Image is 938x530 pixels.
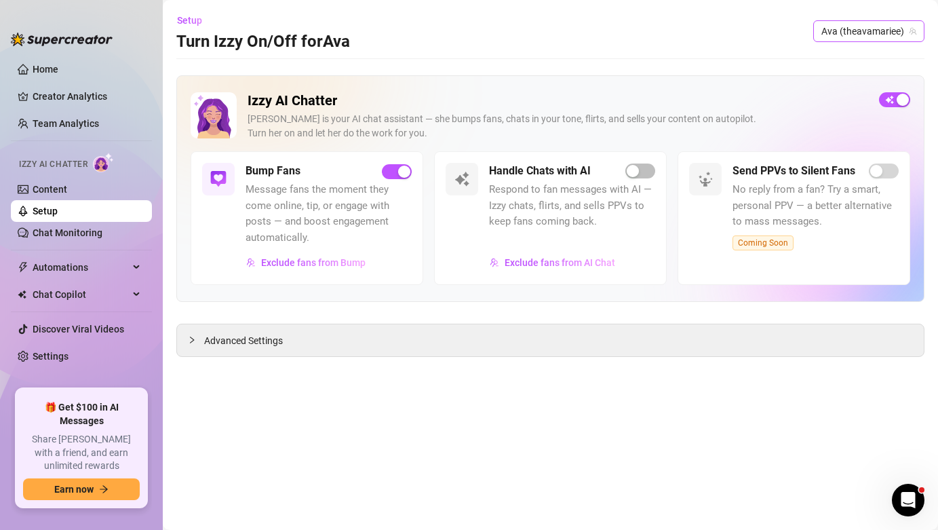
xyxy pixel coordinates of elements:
[248,112,868,140] div: [PERSON_NAME] is your AI chat assistant — she bumps fans, chats in your tone, flirts, and sells y...
[93,153,114,172] img: AI Chatter
[188,333,204,347] div: collapsed
[188,336,196,344] span: collapsed
[732,235,794,250] span: Coming Soon
[18,290,26,299] img: Chat Copilot
[248,92,868,109] h2: Izzy AI Chatter
[177,15,202,26] span: Setup
[176,31,350,53] h3: Turn Izzy On/Off for Ava
[489,182,655,230] span: Respond to fan messages with AI — Izzy chats, flirts, and sells PPVs to keep fans coming back.
[33,86,141,107] a: Creator Analytics
[23,401,140,428] span: 🎁 Get $100 in AI Messages
[33,284,129,305] span: Chat Copilot
[33,184,67,195] a: Content
[261,257,366,268] span: Exclude fans from Bump
[892,484,924,516] iframe: Intercom live chat
[246,258,256,267] img: svg%3e
[246,252,366,273] button: Exclude fans from Bump
[33,64,58,75] a: Home
[191,92,237,138] img: Izzy AI Chatter
[18,262,28,273] span: thunderbolt
[19,158,87,171] span: Izzy AI Chatter
[489,252,616,273] button: Exclude fans from AI Chat
[246,182,412,246] span: Message fans the moment they come online, tip, or engage with posts — and boost engagement automa...
[909,27,917,35] span: team
[505,257,615,268] span: Exclude fans from AI Chat
[697,171,714,187] img: svg%3e
[54,484,94,495] span: Earn now
[23,478,140,500] button: Earn nowarrow-right
[33,324,124,335] a: Discover Viral Videos
[490,258,499,267] img: svg%3e
[210,171,227,187] img: svg%3e
[11,33,113,46] img: logo-BBDzfeDw.svg
[33,206,58,216] a: Setup
[489,163,591,179] h5: Handle Chats with AI
[732,182,899,230] span: No reply from a fan? Try a smart, personal PPV — a better alternative to mass messages.
[204,333,283,348] span: Advanced Settings
[33,118,99,129] a: Team Analytics
[33,351,69,362] a: Settings
[176,10,213,31] button: Setup
[23,433,140,473] span: Share [PERSON_NAME] with a friend, and earn unlimited rewards
[732,163,855,179] h5: Send PPVs to Silent Fans
[99,485,109,494] span: arrow-right
[454,171,470,187] img: svg%3e
[246,163,300,179] h5: Bump Fans
[33,227,102,238] a: Chat Monitoring
[33,257,129,278] span: Automations
[821,21,916,41] span: Ava (theavamariee)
